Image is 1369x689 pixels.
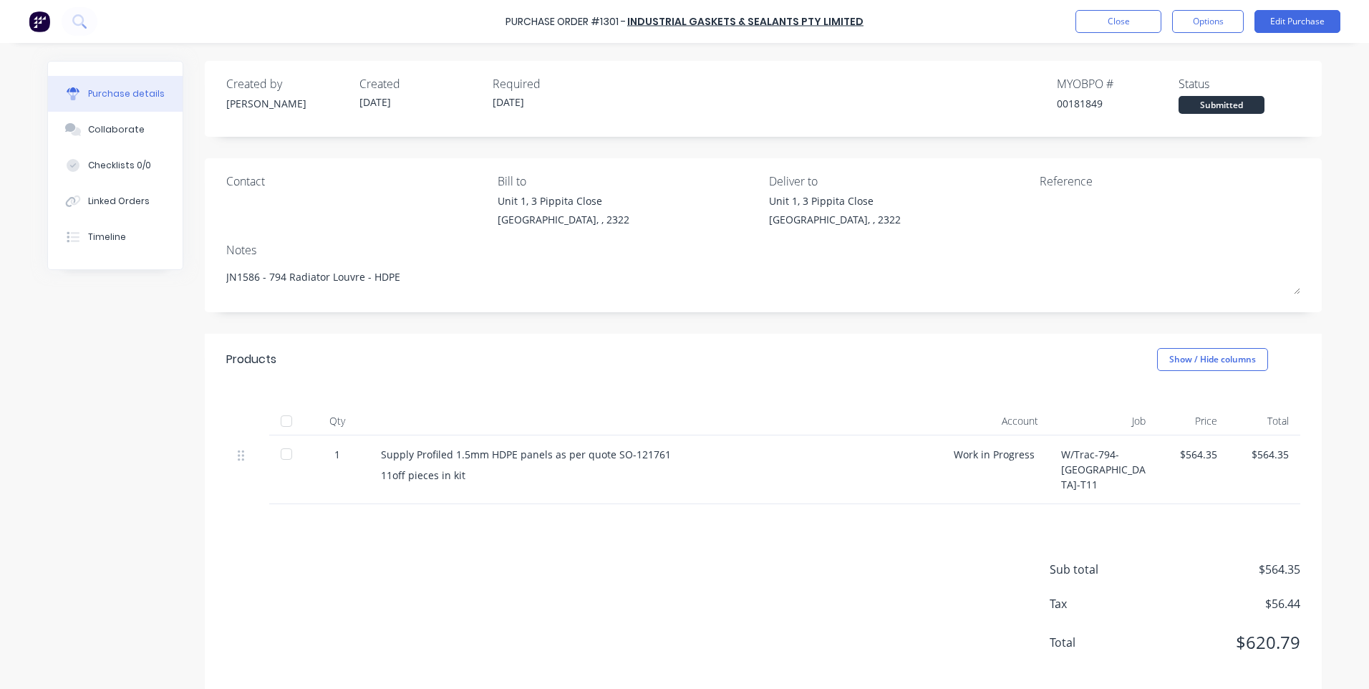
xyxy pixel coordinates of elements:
div: [PERSON_NAME] [226,96,348,111]
img: Factory [29,11,50,32]
div: Qty [305,407,369,435]
a: Industrial Gaskets & Sealants Pty Limited [627,14,864,29]
div: Products [226,351,276,368]
div: Submitted [1179,96,1264,114]
button: Purchase details [48,76,183,112]
span: Tax [1050,595,1157,612]
button: Timeline [48,219,183,255]
div: Required [493,75,614,92]
div: Status [1179,75,1300,92]
div: 11off pieces in kit [381,468,931,483]
div: Created by [226,75,348,92]
div: Contact [226,173,487,190]
span: $56.44 [1157,595,1300,612]
button: Close [1075,10,1161,33]
button: Show / Hide columns [1157,348,1268,371]
div: Bill to [498,173,758,190]
button: Options [1172,10,1244,33]
div: Reference [1040,173,1300,190]
span: Sub total [1050,561,1157,578]
div: Account [942,407,1050,435]
div: Work in Progress [942,435,1050,504]
div: $564.35 [1169,447,1217,462]
div: Checklists 0/0 [88,159,151,172]
div: Purchase details [88,87,165,100]
span: $620.79 [1157,630,1300,655]
span: Total [1050,634,1157,651]
div: $564.35 [1240,447,1289,462]
div: Unit 1, 3 Pippita Close [769,193,901,208]
div: Unit 1, 3 Pippita Close [498,193,629,208]
div: Notes [226,241,1300,259]
textarea: JN1586 - 794 Radiator Louvre - HDPE [226,262,1300,294]
span: $564.35 [1157,561,1300,578]
div: Total [1229,407,1300,435]
div: Job [1050,407,1157,435]
div: Linked Orders [88,195,150,208]
div: [GEOGRAPHIC_DATA], , 2322 [769,212,901,227]
div: 00181849 [1057,96,1179,111]
button: Edit Purchase [1254,10,1340,33]
div: Timeline [88,231,126,244]
div: W/Trac-794-[GEOGRAPHIC_DATA]-T11 [1050,435,1157,504]
div: [GEOGRAPHIC_DATA], , 2322 [498,212,629,227]
div: Supply Profiled 1.5mm HDPE panels as per quote SO-121761 [381,447,931,462]
button: Linked Orders [48,183,183,219]
button: Collaborate [48,112,183,148]
div: Deliver to [769,173,1030,190]
button: Checklists 0/0 [48,148,183,183]
div: MYOB PO # [1057,75,1179,92]
div: Collaborate [88,123,145,136]
div: Price [1157,407,1229,435]
div: Created [359,75,481,92]
div: 1 [316,447,358,462]
div: Purchase Order #1301 - [505,14,626,29]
